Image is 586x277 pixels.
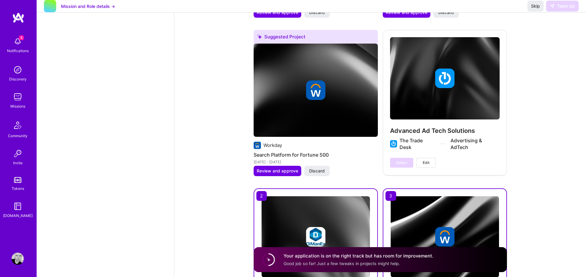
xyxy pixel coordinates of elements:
img: teamwork [12,91,24,103]
button: Review and approve [254,166,301,176]
a: User Avatar [10,253,25,265]
button: Skip [527,1,544,12]
img: Company logo [306,80,325,100]
img: Invite [12,147,24,160]
div: Missions [10,103,25,109]
span: Review and approve [257,168,298,174]
span: Review and approve [386,9,427,16]
button: Review and approve [383,7,430,18]
div: Community [8,133,27,139]
span: Review and approve [257,9,298,16]
img: Company logo [254,142,261,149]
img: logo [12,12,24,23]
img: User Avatar [12,253,24,265]
img: guide book [12,200,24,212]
button: Discard [304,166,330,176]
div: [DOMAIN_NAME] [3,212,33,219]
div: Invite [13,160,23,166]
button: Edit [416,158,436,168]
div: Discovery [9,76,27,82]
button: Mission and Role details → [61,3,115,9]
div: [DATE] - [DATE] [254,159,378,165]
span: Discard [309,9,325,16]
i: icon SuggestedTeams [257,34,262,39]
div: Tokens [12,185,24,192]
img: bell [12,35,24,48]
img: discovery [12,64,24,76]
button: Discard [433,7,459,18]
span: 5 [19,35,24,40]
button: Review and approve [254,7,301,18]
span: Skip [531,3,540,9]
div: Notifications [7,48,29,54]
span: Edit [423,160,429,165]
h4: Your application is on the right track but has room for improvement. [284,253,433,259]
h4: Search Platform for Fortune 500 [254,151,378,159]
img: cover [254,44,378,137]
img: Company logo [435,227,454,247]
button: Discard [304,7,330,18]
img: tokens [14,177,21,183]
div: Workday [263,142,282,148]
img: Community [10,118,25,133]
span: Discard [438,9,454,16]
span: Discard [309,168,325,174]
div: Suggested Project [254,30,378,46]
span: Good job so far! Just a few tweaks in projects might help. [284,261,400,266]
img: Company logo [306,227,325,247]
